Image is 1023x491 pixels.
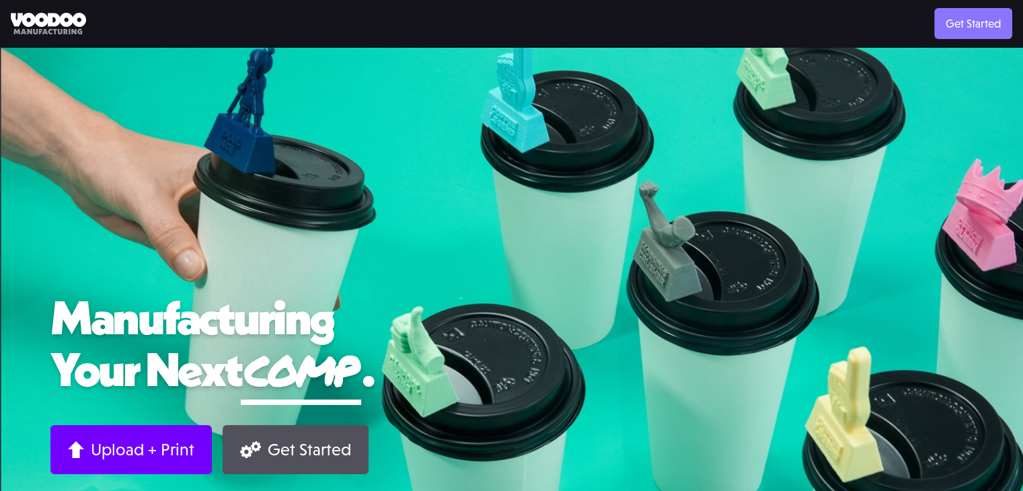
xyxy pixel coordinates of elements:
[934,8,1012,39] a: Get Started
[11,13,86,35] img: Voodoo Manufacturing logo
[68,441,84,458] img: Arrow up
[223,425,369,474] a: Get Started
[240,441,261,458] img: Gears
[241,340,361,399] span: comp
[50,291,973,405] h1: Manufacturing Your Next .
[91,439,194,460] div: Upload + Print
[268,439,351,460] div: Get Started
[50,425,212,474] a: Upload + Print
